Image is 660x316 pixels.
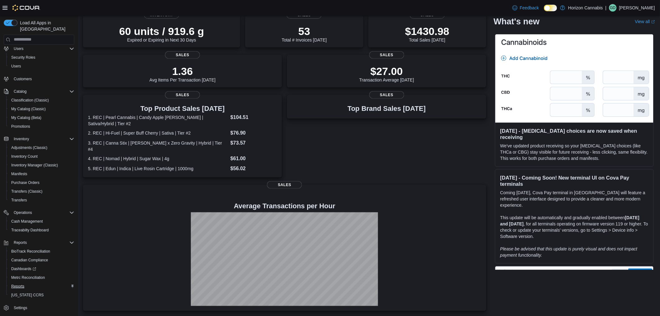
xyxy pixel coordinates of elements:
button: Customers [1,74,77,83]
span: Traceabilty Dashboard [11,228,49,233]
span: My Catalog (Classic) [11,106,46,111]
div: Avg Items Per Transaction [DATE] [149,65,216,82]
a: Inventory Count [9,153,40,160]
span: Operations [11,209,74,216]
span: Adjustments (Classic) [9,144,74,151]
p: 53 [282,25,327,37]
button: Reports [6,282,77,291]
button: Promotions [6,122,77,131]
span: Cash Management [9,218,74,225]
button: Transfers (Classic) [6,187,77,196]
button: Users [11,45,26,52]
span: Manifests [11,171,27,176]
p: | [605,4,607,12]
span: Catalog [11,88,74,95]
span: Users [11,45,74,52]
a: My Catalog (Classic) [9,105,48,113]
span: Inventory [11,135,74,143]
span: Feedback [520,5,539,11]
a: My Catalog (Beta) [9,114,44,121]
button: Reports [1,238,77,247]
a: Promotions [9,123,33,130]
div: Expired or Expiring in Next 30 Days [119,25,204,42]
button: BioTrack Reconciliation [6,247,77,256]
a: Inventory Manager (Classic) [9,161,61,169]
button: Reports [11,239,29,246]
span: Users [9,62,74,70]
h4: Average Transactions per Hour [88,202,481,210]
a: Manifests [9,170,30,178]
h3: Top Product Sales [DATE] [88,105,277,112]
h3: Top Brand Sales [DATE] [347,105,426,112]
h3: [DATE] - Coming Soon! New terminal UI on Cova Pay terminals [500,174,648,187]
span: Settings [11,304,74,312]
span: Reports [9,283,74,290]
button: Cash Management [6,217,77,226]
dt: 3. REC | Canna Stix | [PERSON_NAME] x Zero Gravity | Hybrid | Tier #4 [88,140,228,152]
button: Inventory [1,135,77,143]
span: Sales [369,91,404,99]
button: Transfers [6,196,77,205]
button: Security Roles [6,53,77,62]
span: Settings [14,305,27,310]
dd: $61.00 [231,155,277,162]
a: Purchase Orders [9,179,42,186]
strong: [DATE] and [DATE] [500,215,639,226]
a: BioTrack Reconciliation [9,248,53,255]
span: [US_STATE] CCRS [11,293,44,298]
span: Classification (Classic) [9,96,74,104]
p: Coming [DATE], Cova Pay terminal in [GEOGRAPHIC_DATA] will feature a refreshed user interface des... [500,189,648,208]
img: Cova [12,5,40,11]
a: Canadian Compliance [9,256,51,264]
button: Catalog [11,88,29,95]
span: Sales [165,51,200,59]
span: Catalog [14,89,27,94]
span: Sales [267,181,302,189]
span: Dashboards [9,265,74,273]
dt: 2. REC | Hi-Fuel | Super Buff Cherry | Sativa | Tier #2 [88,130,228,136]
span: Reports [11,239,74,246]
span: BioTrack Reconciliation [9,248,74,255]
span: Inventory Count [11,154,38,159]
span: Transfers [9,196,74,204]
dd: $56.02 [231,165,277,172]
button: Adjustments (Classic) [6,143,77,152]
span: Transfers (Classic) [11,189,42,194]
a: Customers [11,75,34,83]
span: Promotions [11,124,30,129]
p: [PERSON_NAME] [619,4,655,12]
span: BioTrack Reconciliation [11,249,50,254]
h3: [DATE] - [MEDICAL_DATA] choices are now saved when receiving [500,127,648,140]
span: Canadian Compliance [9,256,74,264]
span: Inventory Count [9,153,74,160]
button: Classification (Classic) [6,96,77,105]
span: Purchase Orders [9,179,74,186]
a: Transfers (Classic) [9,188,45,195]
span: My Catalog (Beta) [11,115,41,120]
p: 1.36 [149,65,216,77]
p: $27.00 [359,65,414,77]
div: Transaction Average [DATE] [359,65,414,82]
a: Metrc Reconciliation [9,274,47,281]
dt: 5. REC | Edun | Indica | Live Rosin Cartridge | 1000mg [88,165,228,172]
a: Dashboards [6,264,77,273]
a: Adjustments (Classic) [9,144,50,151]
span: Sales [369,51,404,59]
a: Dashboards [9,265,39,273]
dd: $104.51 [231,114,277,121]
span: Metrc Reconciliation [9,274,74,281]
a: Classification (Classic) [9,96,51,104]
p: We've updated product receiving so your [MEDICAL_DATA] choices (like THCa or CBG) stay visible fo... [500,142,648,161]
dt: 4. REC | Nomad | Hybrid | Sugar Wax | 4g [88,156,228,162]
span: Operations [14,210,32,215]
span: My Catalog (Classic) [9,105,74,113]
span: Inventory Manager (Classic) [11,163,58,168]
button: Canadian Compliance [6,256,77,264]
button: Catalog [1,87,77,96]
span: Washington CCRS [9,291,74,299]
span: Cash Management [11,219,43,224]
span: Classification (Classic) [11,98,49,103]
button: Manifests [6,170,77,178]
span: GD [610,4,616,12]
p: This update will be automatically and gradually enabled between , for all terminals operating on ... [500,214,648,239]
